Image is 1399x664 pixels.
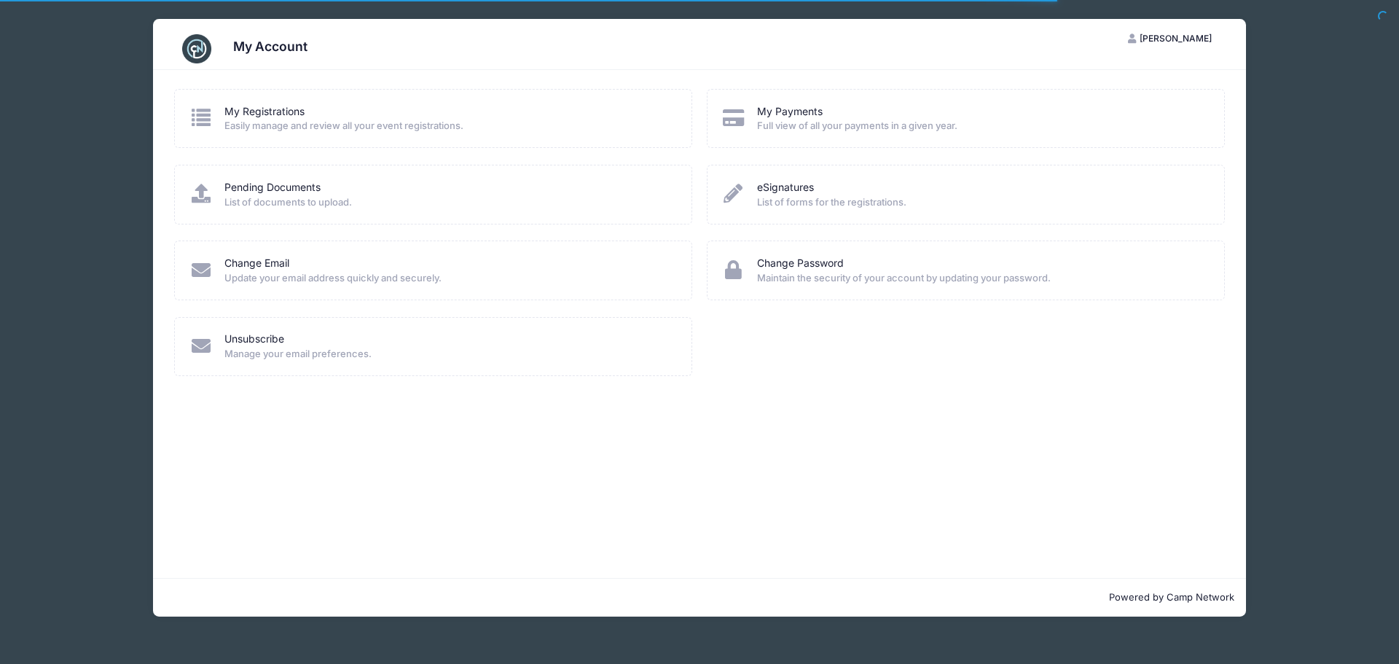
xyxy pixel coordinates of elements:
[757,180,814,195] a: eSignatures
[224,347,673,362] span: Manage your email preferences.
[224,271,673,286] span: Update your email address quickly and securely.
[182,34,211,63] img: CampNetwork
[224,180,321,195] a: Pending Documents
[757,271,1205,286] span: Maintain the security of your account by updating your password.
[1116,26,1225,51] button: [PERSON_NAME]
[757,104,823,120] a: My Payments
[757,256,844,271] a: Change Password
[224,195,673,210] span: List of documents to upload.
[165,590,1234,605] p: Powered by Camp Network
[757,119,1205,133] span: Full view of all your payments in a given year.
[224,256,289,271] a: Change Email
[757,195,1205,210] span: List of forms for the registrations.
[224,332,284,347] a: Unsubscribe
[1140,33,1212,44] span: [PERSON_NAME]
[233,39,307,54] h3: My Account
[224,104,305,120] a: My Registrations
[224,119,673,133] span: Easily manage and review all your event registrations.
